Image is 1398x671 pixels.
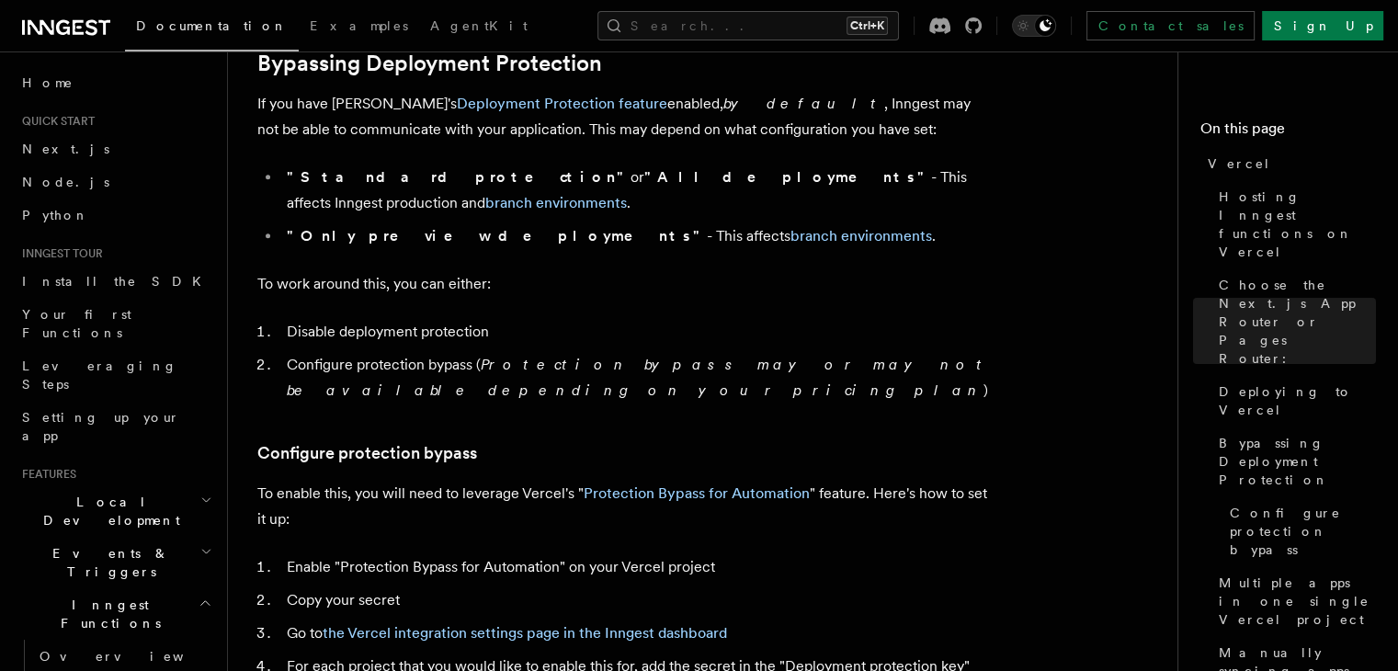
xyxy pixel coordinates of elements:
button: Search...Ctrl+K [597,11,899,40]
a: Contact sales [1086,11,1255,40]
strong: "Standard protection" [287,168,631,186]
kbd: Ctrl+K [847,17,888,35]
span: Setting up your app [22,410,180,443]
a: Your first Functions [15,298,216,349]
button: Toggle dark mode [1012,15,1056,37]
a: Python [15,199,216,232]
a: Leveraging Steps [15,349,216,401]
a: Bypassing Deployment Protection [257,51,602,76]
button: Local Development [15,485,216,537]
li: Copy your secret [281,587,993,613]
a: the Vercel integration settings page in the Inngest dashboard [323,624,727,642]
span: Next.js [22,142,109,156]
button: Events & Triggers [15,537,216,588]
span: Documentation [136,18,288,33]
a: Deployment Protection feature [457,95,667,112]
a: Multiple apps in one single Vercel project [1211,566,1376,636]
a: Choose the Next.js App Router or Pages Router: [1211,268,1376,375]
a: Examples [299,6,419,50]
a: Home [15,66,216,99]
span: Home [22,74,74,92]
a: Install the SDK [15,265,216,298]
a: Protection Bypass for Automation [584,484,810,502]
span: Inngest tour [15,246,103,261]
a: branch environments [790,227,932,245]
span: Quick start [15,114,95,129]
a: Hosting Inngest functions on Vercel [1211,180,1376,268]
span: Choose the Next.js App Router or Pages Router: [1219,276,1376,368]
span: Features [15,467,76,482]
span: Vercel [1208,154,1271,173]
a: Documentation [125,6,299,51]
a: Next.js [15,132,216,165]
strong: "All deployments" [644,168,931,186]
span: Python [22,208,89,222]
span: Hosting Inngest functions on Vercel [1219,188,1376,261]
h4: On this page [1200,118,1376,147]
span: AgentKit [430,18,528,33]
span: Overview [40,649,229,664]
li: or - This affects Inngest production and . [281,165,993,216]
a: Bypassing Deployment Protection [1211,426,1376,496]
p: If you have [PERSON_NAME]'s enabled, , Inngest may not be able to communicate with your applicati... [257,91,993,142]
span: Events & Triggers [15,544,200,581]
a: Setting up your app [15,401,216,452]
span: Leveraging Steps [22,358,177,392]
em: Protection bypass may or may not be available depending on your pricing plan [287,356,990,399]
em: by default [723,95,884,112]
span: Bypassing Deployment Protection [1219,434,1376,489]
a: AgentKit [419,6,539,50]
strong: "Only preview deployments" [287,227,707,245]
span: Your first Functions [22,307,131,340]
a: Configure protection bypass [1222,496,1376,566]
li: Enable "Protection Bypass for Automation" on your Vercel project [281,554,993,580]
a: Sign Up [1262,11,1383,40]
a: Deploying to Vercel [1211,375,1376,426]
button: Inngest Functions [15,588,216,640]
span: Install the SDK [22,274,212,289]
p: To enable this, you will need to leverage Vercel's " " feature. Here's how to set it up: [257,481,993,532]
span: Deploying to Vercel [1219,382,1376,419]
span: Local Development [15,493,200,529]
p: To work around this, you can either: [257,271,993,297]
a: Configure protection bypass [257,440,477,466]
span: Node.js [22,175,109,189]
a: Vercel [1200,147,1376,180]
li: Go to [281,620,993,646]
span: Configure protection bypass [1230,504,1376,559]
a: branch environments [485,194,627,211]
li: Disable deployment protection [281,319,993,345]
li: Configure protection bypass ( ) [281,352,993,404]
a: Node.js [15,165,216,199]
span: Examples [310,18,408,33]
span: Multiple apps in one single Vercel project [1219,574,1376,629]
span: Inngest Functions [15,596,199,632]
li: - This affects . [281,223,993,249]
